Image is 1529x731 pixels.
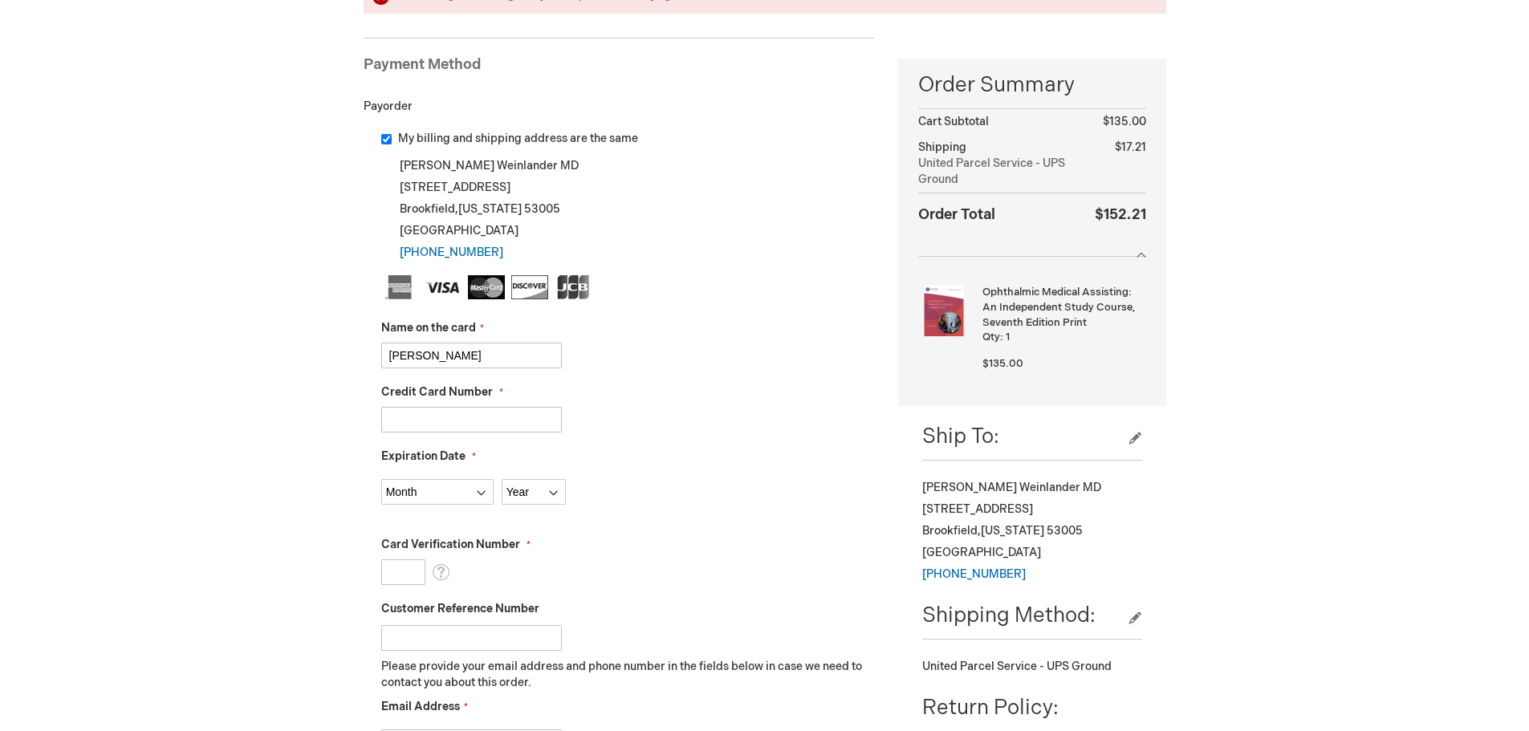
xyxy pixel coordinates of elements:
span: [US_STATE] [458,202,522,216]
span: Order Summary [918,71,1145,108]
input: Credit Card Number [381,407,562,433]
strong: Order Total [918,202,995,225]
p: Please provide your email address and phone number in the fields below in case we need to contact... [381,659,875,691]
span: Name on the card [381,321,476,335]
span: Email Address [381,700,460,713]
a: [PHONE_NUMBER] [922,567,1026,581]
input: Card Verification Number [381,559,425,585]
strong: Ophthalmic Medical Assisting: An Independent Study Course, Seventh Edition Print [982,285,1141,330]
span: Payorder [364,99,413,113]
img: Discover [511,275,548,299]
span: United Parcel Service - UPS Ground [922,660,1112,673]
span: My billing and shipping address are the same [398,132,638,145]
a: [PHONE_NUMBER] [400,246,503,259]
span: Customer Reference Number [381,602,539,615]
span: $135.00 [982,357,1023,370]
span: Ship To: [922,424,999,449]
span: $17.21 [1115,140,1146,154]
span: Qty [982,331,1000,343]
img: American Express [381,275,418,299]
span: Card Verification Number [381,538,520,551]
span: Return Policy: [922,696,1059,721]
img: JCB [555,275,592,299]
div: [PERSON_NAME] Weinlander MD [STREET_ADDRESS] Brookfield , 53005 [GEOGRAPHIC_DATA] [922,477,1141,585]
img: Ophthalmic Medical Assisting: An Independent Study Course, Seventh Edition Print [918,285,970,336]
span: Shipping Method: [922,603,1096,628]
img: Visa [425,275,462,299]
span: $152.21 [1095,206,1146,223]
span: Credit Card Number [381,385,493,399]
span: $135.00 [1103,115,1146,128]
img: MasterCard [468,275,505,299]
span: 1 [1006,331,1010,343]
span: Expiration Date [381,449,466,463]
div: [PERSON_NAME] Weinlander MD [STREET_ADDRESS] Brookfield , 53005 [GEOGRAPHIC_DATA] [381,155,875,263]
span: [US_STATE] [981,524,1044,538]
div: Payment Method [364,55,875,83]
span: Shipping [918,140,966,154]
th: Cart Subtotal [918,108,1091,135]
span: United Parcel Service - UPS Ground [918,156,1091,188]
